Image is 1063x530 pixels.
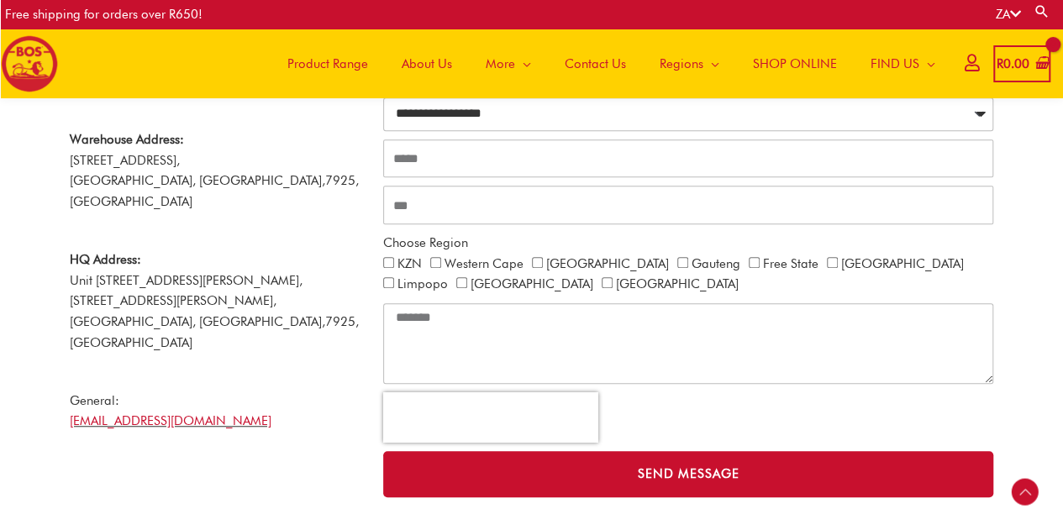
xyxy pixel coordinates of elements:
span: Product Range [287,39,368,89]
a: View Shopping Cart, empty [993,45,1050,83]
img: BOS logo finals-200px [1,35,58,92]
p: General: [70,391,366,433]
a: About Us [385,29,469,98]
label: [GEOGRAPHIC_DATA] [546,256,669,271]
span: [GEOGRAPHIC_DATA], [GEOGRAPHIC_DATA], [70,314,325,329]
span: SHOP ONLINE [753,39,837,89]
span: 7925, [GEOGRAPHIC_DATA] [70,314,359,350]
a: More [469,29,548,98]
span: Regions [660,39,703,89]
strong: Warehouse Address: [70,132,184,147]
span: About Us [402,39,452,89]
a: Contact Us [548,29,643,98]
form: CONTACT ALL [383,30,994,506]
label: Free State [763,256,818,271]
a: SHOP ONLINE [736,29,854,98]
a: Search button [1034,3,1050,19]
label: Gauteng [692,256,740,271]
label: Limpopo [397,276,448,291]
a: [EMAIL_ADDRESS][DOMAIN_NAME] [70,413,271,428]
label: [GEOGRAPHIC_DATA] [471,276,593,291]
a: Product Range [271,29,385,98]
span: R [997,56,1003,71]
iframe: reCAPTCHA [383,392,598,443]
span: [STREET_ADDRESS][PERSON_NAME], [70,293,276,308]
strong: HQ Address: [70,252,141,267]
label: KZN [397,256,422,271]
span: Unit [STREET_ADDRESS][PERSON_NAME], [70,252,303,288]
span: Send Message [638,468,739,480]
a: ZA [996,7,1021,22]
label: [GEOGRAPHIC_DATA] [616,276,739,291]
span: More [486,39,515,89]
button: Send Message [383,451,994,497]
span: Contact Us [565,39,626,89]
bdi: 0.00 [997,56,1029,71]
label: Choose Region [383,233,468,254]
label: Western Cape [445,256,524,271]
span: FIND US [871,39,919,89]
a: Regions [643,29,736,98]
nav: Site Navigation [258,29,952,98]
label: [GEOGRAPHIC_DATA] [841,256,964,271]
span: [STREET_ADDRESS], [70,153,180,168]
span: [GEOGRAPHIC_DATA], [GEOGRAPHIC_DATA], [70,173,325,188]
